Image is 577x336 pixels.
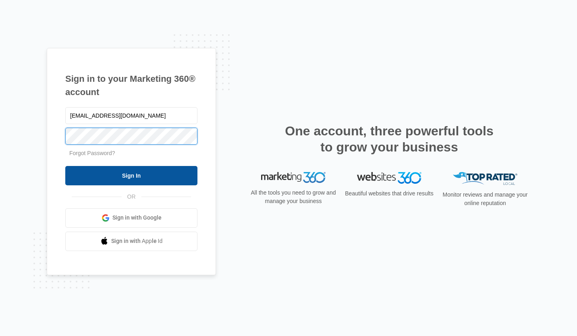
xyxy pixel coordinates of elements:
[65,208,197,228] a: Sign in with Google
[65,107,197,124] input: Email
[65,72,197,99] h1: Sign in to your Marketing 360® account
[440,191,530,207] p: Monitor reviews and manage your online reputation
[65,166,197,185] input: Sign In
[69,150,115,156] a: Forgot Password?
[261,172,326,183] img: Marketing 360
[111,237,163,245] span: Sign in with Apple Id
[248,189,338,205] p: All the tools you need to grow and manage your business
[357,172,421,184] img: Websites 360
[65,232,197,251] a: Sign in with Apple Id
[122,193,141,201] span: OR
[282,123,496,155] h2: One account, three powerful tools to grow your business
[344,189,434,198] p: Beautiful websites that drive results
[453,172,517,185] img: Top Rated Local
[112,214,162,222] span: Sign in with Google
